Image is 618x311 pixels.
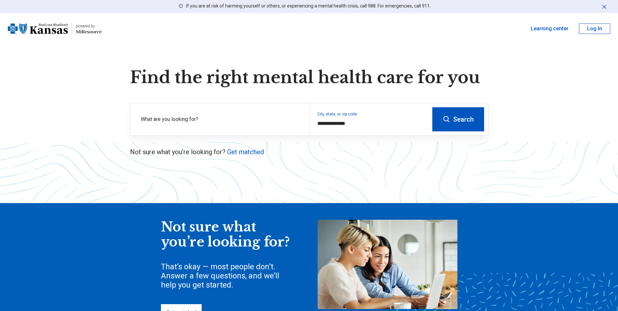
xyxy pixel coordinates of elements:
[141,115,301,123] label: What are you looking for?
[601,3,608,10] button: Dismiss
[130,147,488,156] p: Not sure what you’re looking for?
[8,21,68,37] img: Blue Cross Blue Shield Kansas
[8,21,102,37] a: Blue Cross Blue Shield Kansaspowered by
[227,148,264,156] a: Get matched
[432,107,484,131] button: Search
[531,25,568,33] a: Learning center
[186,3,431,9] p: If you are at risk of harming yourself or others, or experiencing a mental health crisis, call 98...
[76,23,102,29] div: powered by
[130,68,488,87] h1: Find the right mental health care for you
[161,220,291,249] div: Not sure what you’re looking for?
[161,262,291,289] div: That’s okay — most people don’t. Answer a few questions, and we’ll help you get started.
[579,23,610,34] button: Log In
